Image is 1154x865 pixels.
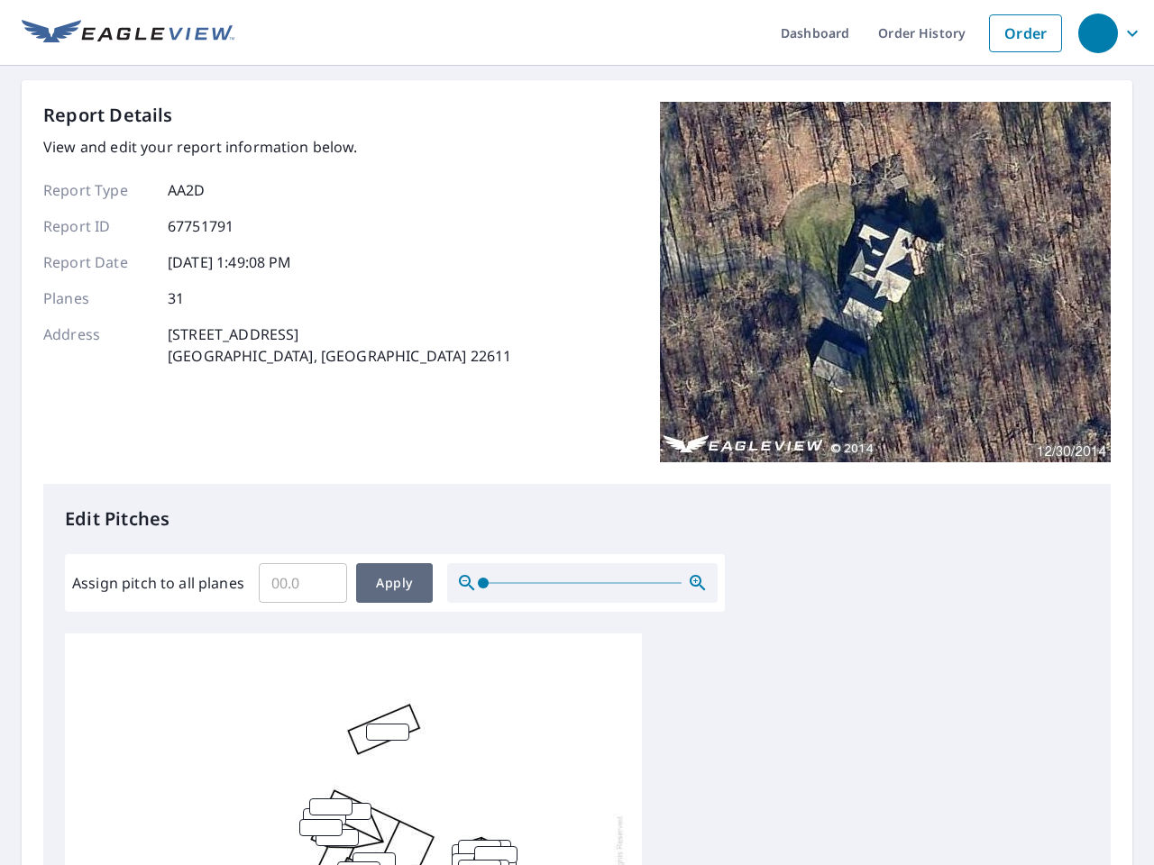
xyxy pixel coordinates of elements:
p: Planes [43,287,151,309]
input: 00.0 [259,558,347,608]
img: Top image [660,102,1111,462]
p: Report Type [43,179,151,201]
p: Report Date [43,251,151,273]
p: [STREET_ADDRESS] [GEOGRAPHIC_DATA], [GEOGRAPHIC_DATA] 22611 [168,323,511,367]
p: [DATE] 1:49:08 PM [168,251,292,273]
p: View and edit your report information below. [43,136,511,158]
button: Apply [356,563,433,603]
p: Address [43,323,151,367]
span: Apply [371,572,418,595]
img: EV Logo [22,20,234,47]
p: 31 [168,287,184,309]
p: 67751791 [168,215,234,237]
p: AA2D [168,179,206,201]
p: Report ID [43,215,151,237]
label: Assign pitch to all planes [72,572,244,594]
p: Report Details [43,102,173,129]
a: Order [989,14,1062,52]
p: Edit Pitches [65,505,1089,533]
